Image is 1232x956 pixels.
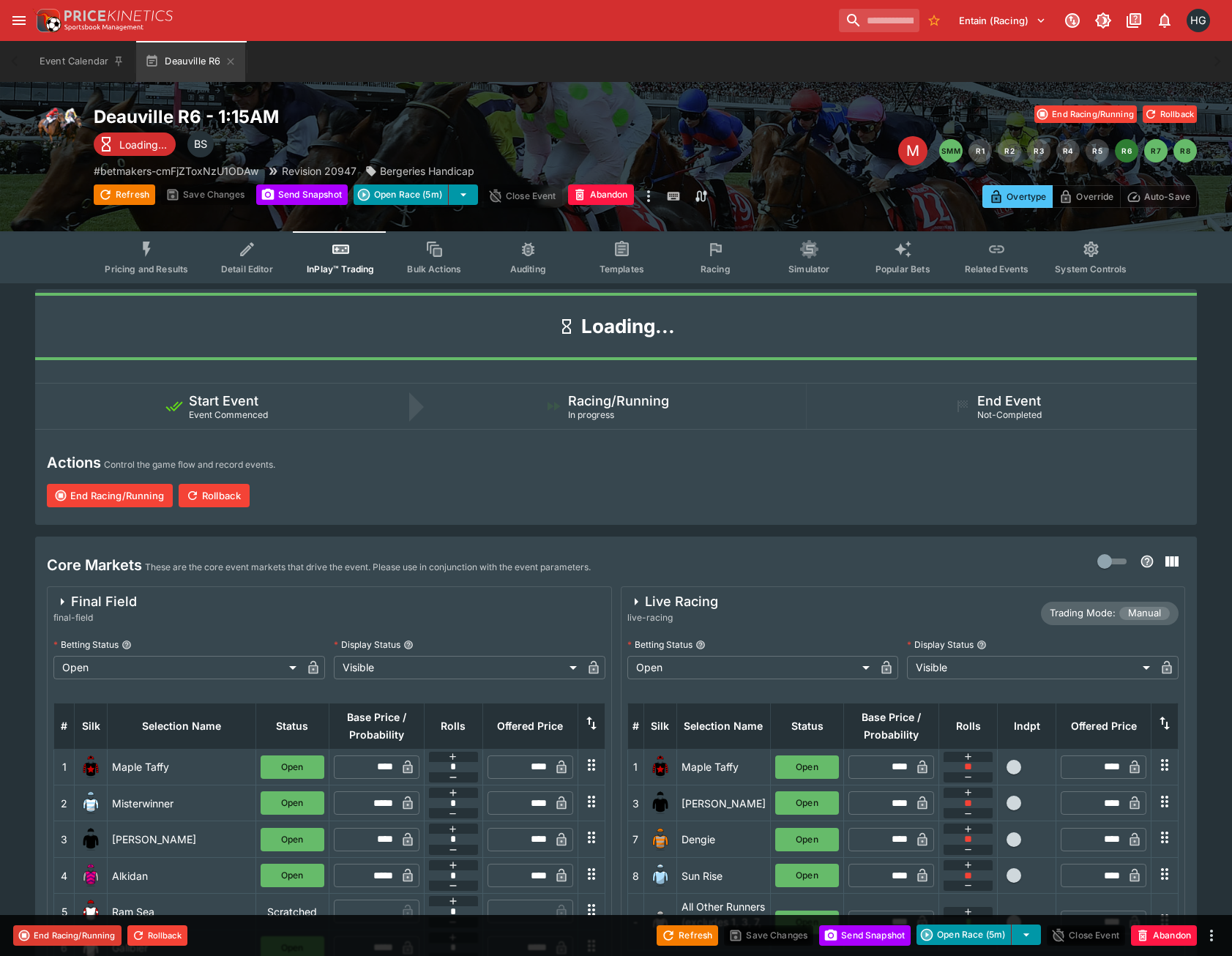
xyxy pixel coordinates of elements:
button: Toggle light/dark mode [1090,7,1116,34]
div: Visible [334,656,582,679]
button: Betting Status [122,640,132,650]
button: R6 [1115,139,1138,163]
td: 7 [627,821,643,857]
p: Display Status [907,638,974,651]
button: Send Snapshot [256,184,348,205]
button: select merge strategy [1012,925,1041,945]
button: Open [775,791,839,815]
button: Open Race (5m) [916,925,1012,945]
td: - [627,894,643,951]
button: Display Status [403,640,414,650]
img: PriceKinetics [64,10,173,21]
nav: pagination navigation [939,139,1197,163]
img: horse_racing.png [35,105,82,152]
button: more [640,184,657,208]
img: runner 1 [79,755,102,779]
th: Silk [643,703,676,749]
button: R8 [1173,139,1197,163]
button: Override [1052,185,1120,208]
td: Alkidan [108,857,256,893]
td: 3 [54,821,75,857]
button: Auto-Save [1120,185,1197,208]
h1: Loading... [581,314,675,339]
th: Rolls [939,703,998,749]
p: Overtype [1007,189,1046,204]
h5: Start Event [189,392,258,409]
p: Trading Mode: [1050,606,1116,621]
button: Betting Status [695,640,706,650]
p: Scratched [261,904,324,919]
p: Bergeries Handicap [380,163,474,179]
td: Misterwinner [108,785,256,821]
button: R1 [968,139,992,163]
img: runner 2 [79,791,102,815]
button: R5 [1086,139,1109,163]
input: search [839,9,919,32]
div: Live Racing [627,593,718,610]
button: Open Race (5m) [354,184,449,205]
p: Betting Status [53,638,119,651]
button: Connected to PK [1059,7,1086,34]
th: Offered Price [1056,703,1151,749]
td: 5 [54,894,75,930]
span: Auditing [510,264,546,275]
button: Abandon [1131,925,1197,946]
button: No Bookmarks [922,9,946,32]
td: [PERSON_NAME] [676,785,771,821]
button: Deauville R6 [136,41,245,82]
th: Base Price / Probability [844,703,939,749]
p: Display Status [334,638,400,651]
img: runner 4 [79,864,102,887]
button: End Racing/Running [13,925,122,946]
img: runner 1 [649,755,672,779]
span: System Controls [1055,264,1127,275]
span: Manual [1119,606,1170,621]
span: final-field [53,610,137,625]
h4: Core Markets [47,556,142,575]
button: R4 [1056,139,1080,163]
button: Rollback [1143,105,1197,123]
img: runner 7 [649,828,672,851]
span: Mark an event as closed and abandoned. [568,187,634,201]
span: Related Events [965,264,1028,275]
div: Hamish Gooch [1187,9,1210,32]
button: Open [261,864,324,887]
button: Open [261,828,324,851]
td: 1 [627,749,643,785]
button: Open [775,828,839,851]
button: Display Status [977,640,987,650]
div: Visible [907,656,1155,679]
span: Racing [701,264,731,275]
p: These are the core event markets that drive the event. Please use in conjunction with the event p... [145,560,591,575]
p: Copy To Clipboard [94,163,258,179]
button: select merge strategy [449,184,478,205]
button: Rollback [179,484,250,507]
button: Refresh [94,184,155,205]
button: Open [261,791,324,815]
th: Status [771,703,844,749]
h4: Actions [47,453,101,472]
img: runner 3 [79,828,102,851]
h5: End Event [977,392,1041,409]
td: 1 [54,749,75,785]
button: Open [775,864,839,887]
th: Status [255,703,329,749]
button: Hamish Gooch [1182,4,1214,37]
div: Open [53,656,302,679]
button: Open [261,755,324,779]
span: In progress [568,409,614,420]
div: Final Field [53,593,137,610]
img: Sportsbook Management [64,24,143,31]
button: Open [775,755,839,779]
button: Select Tenant [950,9,1055,32]
th: Silk [75,703,108,749]
span: Bulk Actions [407,264,461,275]
span: Simulator [788,264,829,275]
button: End Racing/Running [47,484,173,507]
td: 8 [627,857,643,893]
button: SMM [939,139,963,163]
img: blank-silk.png [649,911,672,934]
div: Open [627,656,876,679]
td: Sun Rise [676,857,771,893]
th: Base Price / Probability [329,703,424,749]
